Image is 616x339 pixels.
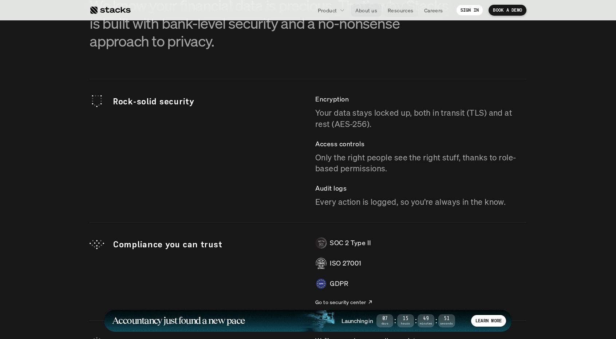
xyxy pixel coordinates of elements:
p: LEARN MORE [475,318,502,323]
p: Rock-solid security [113,95,301,108]
strong: : [414,316,418,325]
p: GDPR [330,278,348,289]
p: Your data stays locked up, both in transit (TLS) and at rest (AES-256). [315,107,526,130]
strong: : [434,316,438,325]
a: BOOK A DEMO [489,5,526,16]
p: ISO 27001 [330,258,362,268]
strong: : [393,316,397,325]
a: Privacy Policy [86,168,118,174]
h1: Accountancy just found a new pace [112,316,245,325]
span: Days [376,322,393,325]
span: Minutes [418,322,434,325]
p: Only the right people see the right stuff, thanks to role-based permissions. [315,152,526,175]
p: About us [355,7,377,14]
p: SOC 2 Type II [330,238,371,248]
p: BOOK A DEMO [493,8,522,13]
p: SIGN IN [461,8,479,13]
span: 15 [397,317,414,321]
span: Hours [397,322,414,325]
span: 51 [438,317,455,321]
span: Seconds [438,322,455,325]
a: Go to security center [315,298,373,306]
a: Accountancy just found a new paceLaunching in07Days:15Hours:49Minutes:51SecondsLEARN MORE [104,310,512,332]
a: Resources [383,4,418,17]
h4: Launching in [341,317,373,325]
span: 07 [376,317,393,321]
p: Audit logs [315,183,526,194]
p: Careers [424,7,443,14]
p: Access controls [315,139,526,149]
a: Careers [420,4,447,17]
p: Encryption [315,94,526,104]
p: Compliance you can trust [113,238,301,251]
p: Go to security center [315,298,366,306]
p: Product [318,7,337,14]
a: SIGN IN [456,5,483,16]
p: Resources [388,7,414,14]
span: 49 [418,317,434,321]
a: About us [351,4,382,17]
p: Every action is logged, so you’re always in the know. [315,196,526,208]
